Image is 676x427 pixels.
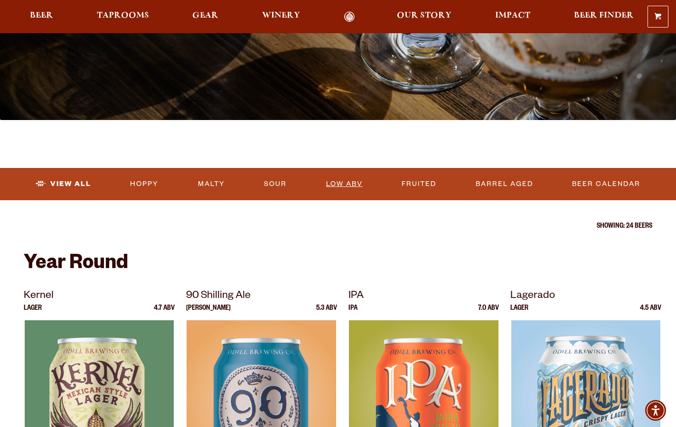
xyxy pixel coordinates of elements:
a: Gear [186,11,225,22]
a: View All [32,173,95,195]
a: Low ABV [322,173,366,195]
p: Lager [510,305,528,320]
span: Gear [192,12,218,19]
h2: Year Round [24,253,652,276]
p: Kernel [24,288,175,305]
p: IPA [348,305,357,320]
p: 7.0 ABV [478,305,499,320]
a: Impact [489,11,536,22]
a: Fruited [398,173,440,195]
p: Lager [24,305,42,320]
p: 5.3 ABV [316,305,337,320]
p: [PERSON_NAME] [186,305,231,320]
span: Impact [495,12,530,19]
a: Winery [256,11,306,22]
a: Hoppy [126,173,162,195]
span: Beer Finder [574,12,634,19]
p: IPA [348,288,499,305]
a: Sour [260,173,291,195]
span: Beer [30,12,53,19]
a: Taprooms [91,11,155,22]
p: Lagerado [510,288,661,305]
span: Our Story [397,12,451,19]
a: Our Story [391,11,458,22]
p: 90 Shilling Ale [186,288,337,305]
span: Taprooms [97,12,149,19]
a: Beer Finder [568,11,640,22]
p: 4.7 ABV [154,305,175,320]
a: Odell Home [332,11,367,22]
div: Accessibility Menu [645,400,666,421]
a: Barrel Aged [472,173,537,195]
a: Beer Calendar [568,173,644,195]
a: Beer [24,11,59,22]
p: 4.5 ABV [640,305,661,320]
a: Malty [194,173,229,195]
span: Winery [262,12,300,19]
p: Showing: 24 Beers [24,223,652,231]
